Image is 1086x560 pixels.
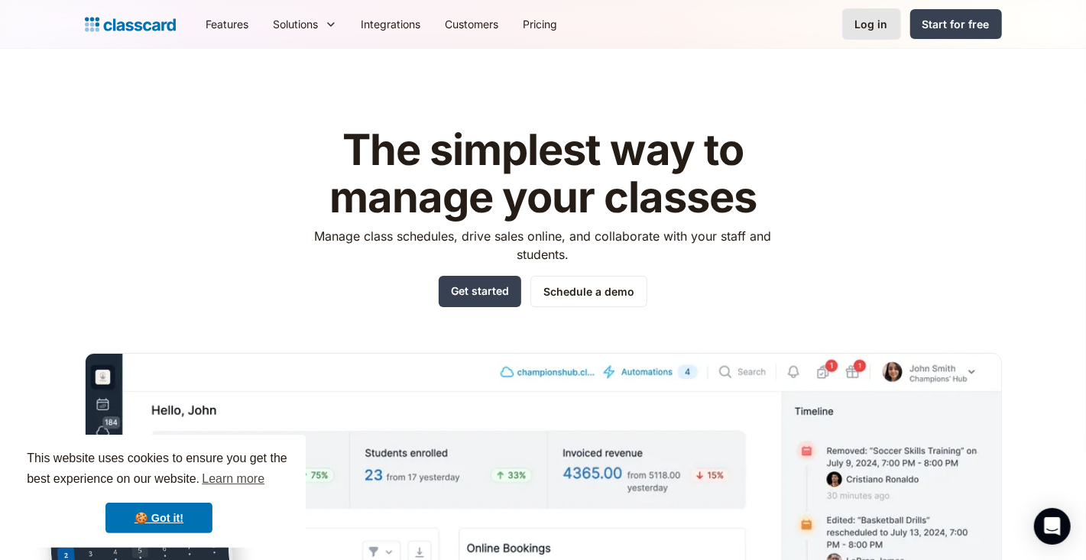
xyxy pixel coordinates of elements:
div: cookieconsent [12,435,306,548]
div: Start for free [922,16,990,32]
a: Integrations [349,7,433,41]
div: Solutions [274,16,319,32]
div: Log in [855,16,888,32]
a: Features [194,7,261,41]
p: Manage class schedules, drive sales online, and collaborate with your staff and students. [300,227,786,264]
a: Schedule a demo [530,276,647,307]
a: Get started [439,276,521,307]
a: Pricing [511,7,570,41]
a: Log in [842,8,901,40]
div: Open Intercom Messenger [1034,508,1071,545]
a: Start for free [910,9,1002,39]
span: This website uses cookies to ensure you get the best experience on our website. [27,449,291,490]
a: dismiss cookie message [105,503,212,533]
h1: The simplest way to manage your classes [300,127,786,221]
a: learn more about cookies [199,468,267,490]
a: home [85,14,176,35]
a: Customers [433,7,511,41]
div: Solutions [261,7,349,41]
